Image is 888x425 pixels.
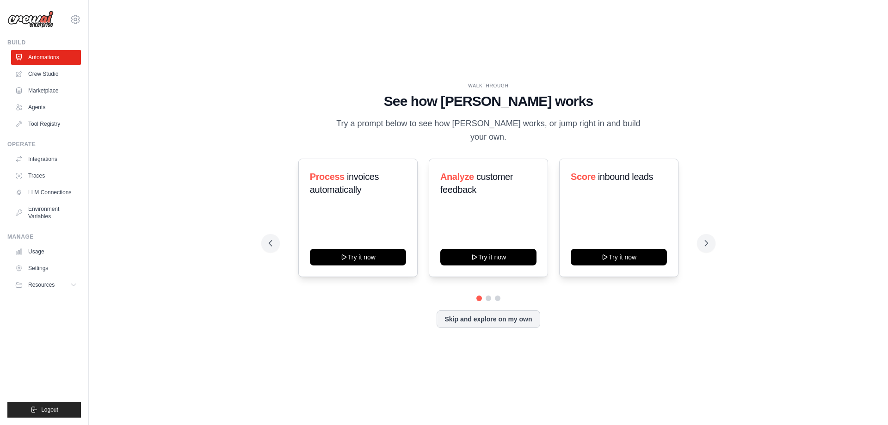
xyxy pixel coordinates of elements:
a: Automations [11,50,81,65]
a: Traces [11,168,81,183]
a: Tool Registry [11,117,81,131]
a: Agents [11,100,81,115]
span: inbound leads [598,172,653,182]
a: Usage [11,244,81,259]
button: Try it now [310,249,406,265]
a: Integrations [11,152,81,166]
span: Resources [28,281,55,289]
img: Logo [7,11,54,28]
div: Build [7,39,81,46]
a: Environment Variables [11,202,81,224]
span: Process [310,172,345,182]
button: Resources [11,277,81,292]
a: Settings [11,261,81,276]
span: Logout [41,406,58,413]
div: WALKTHROUGH [269,82,708,89]
a: Marketplace [11,83,81,98]
button: Skip and explore on my own [437,310,540,328]
span: Analyze [440,172,474,182]
span: Score [571,172,596,182]
a: Crew Studio [11,67,81,81]
button: Try it now [440,249,536,265]
h1: See how [PERSON_NAME] works [269,93,708,110]
button: Try it now [571,249,667,265]
span: customer feedback [440,172,513,195]
div: Manage [7,233,81,240]
button: Logout [7,402,81,418]
div: Operate [7,141,81,148]
a: LLM Connections [11,185,81,200]
p: Try a prompt below to see how [PERSON_NAME] works, or jump right in and build your own. [333,117,644,144]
